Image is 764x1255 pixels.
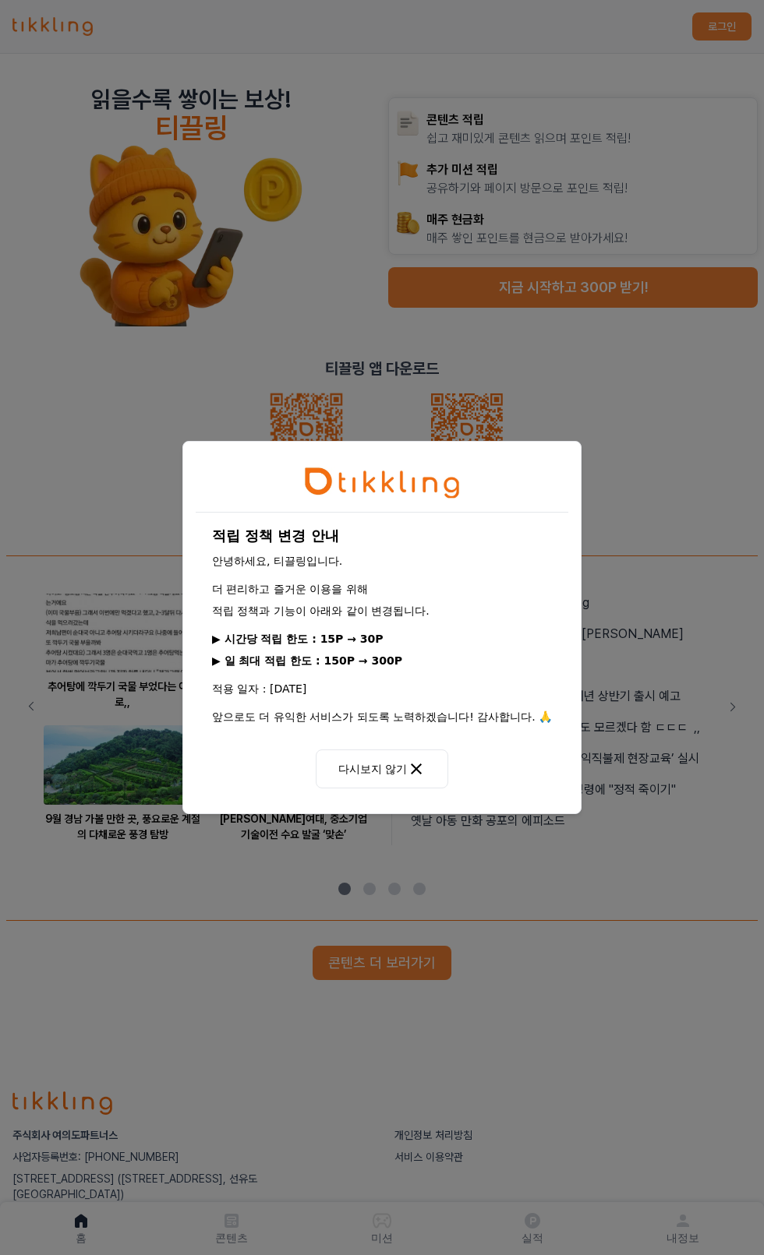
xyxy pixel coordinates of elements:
[212,631,552,647] p: ▶ 시간당 적립 한도 : 15P → 30P
[212,553,552,569] p: 안녕하세요, 티끌링입니다.
[212,525,552,547] h1: 적립 정책 변경 안내
[212,709,552,724] p: 앞으로도 더 유익한 서비스가 되도록 노력하겠습니다! 감사합니다. 🙏
[212,581,552,597] p: 더 편리하고 즐거운 이용을 위해
[212,603,552,619] p: 적립 정책과 기능이 아래와 같이 변경됩니다.
[212,681,552,696] p: 적용 일자 : [DATE]
[212,653,552,668] p: ▶ 일 최대 적립 한도 : 150P → 300P
[316,749,448,788] button: 다시보지 않기
[304,467,460,499] img: tikkling_character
